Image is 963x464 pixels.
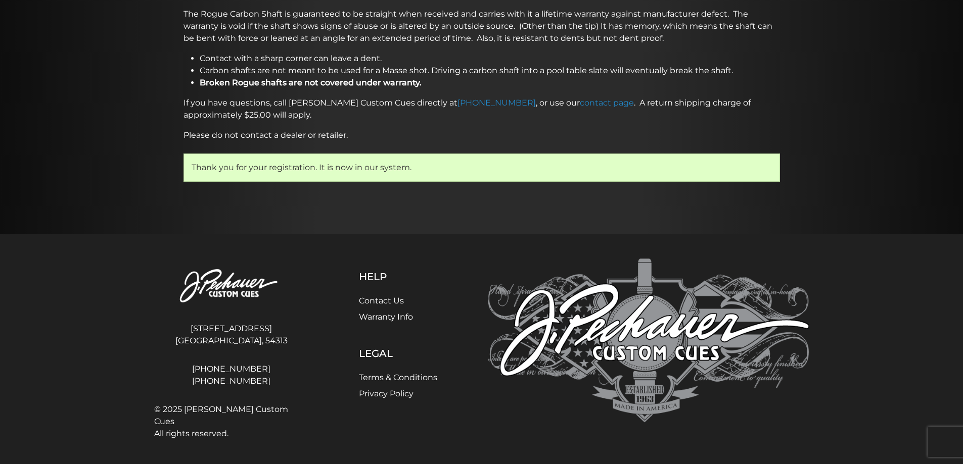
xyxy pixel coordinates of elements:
a: Privacy Policy [359,389,414,398]
h5: Help [359,271,437,283]
p: If you have questions, call [PERSON_NAME] Custom Cues directly at , or use our . A return shippin... [184,97,780,121]
a: [PHONE_NUMBER] [457,98,536,108]
p: Thank you for your registration. It is now in our system. [192,162,772,174]
a: Contact Us [359,296,404,305]
a: [PHONE_NUMBER] [154,363,309,375]
a: [PHONE_NUMBER] [154,375,309,387]
img: Pechauer Custom Cues [488,259,809,423]
address: [STREET_ADDRESS] [GEOGRAPHIC_DATA], 54313 [154,319,309,351]
p: Please do not contact a dealer or retailer. [184,129,780,141]
li: Contact with a sharp corner can leave a dent. [200,53,780,65]
img: Pechauer Custom Cues [154,259,309,315]
li: Carbon shafts are not meant to be used for a Masse shot. Driving a carbon shaft into a pool table... [200,65,780,77]
a: contact page [580,98,634,108]
p: The Rogue Carbon Shaft is guaranteed to be straight when received and carries with it a lifetime ... [184,8,780,44]
h5: Legal [359,347,437,359]
span: © 2025 [PERSON_NAME] Custom Cues All rights reserved. [154,403,309,440]
a: Terms & Conditions [359,373,437,382]
strong: Broken Rogue shafts are not covered under warranty. [200,78,422,87]
a: Warranty Info [359,312,413,322]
